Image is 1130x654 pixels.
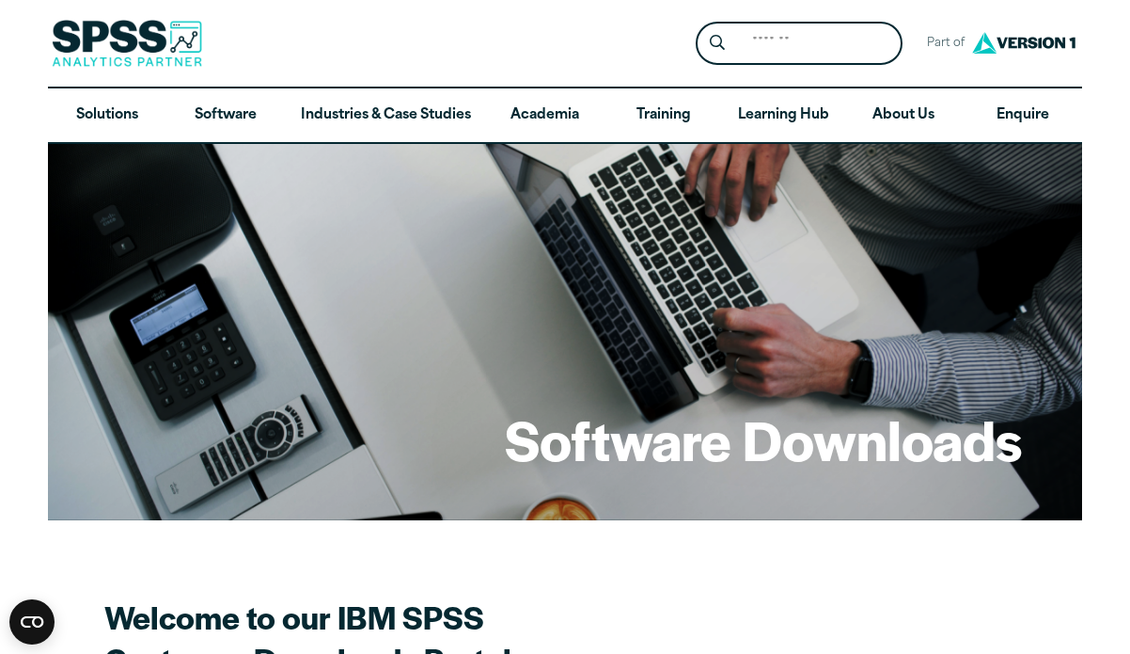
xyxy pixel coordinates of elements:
[710,35,725,51] svg: Search magnifying glass icon
[723,88,844,143] a: Learning Hub
[964,88,1082,143] a: Enquire
[696,22,902,66] form: Site Header Search Form
[918,30,967,57] span: Part of
[604,88,723,143] a: Training
[52,20,202,67] img: SPSS Analytics Partner
[48,88,166,143] a: Solutions
[166,88,285,143] a: Software
[844,88,963,143] a: About Us
[700,26,735,61] button: Search magnifying glass icon
[286,88,486,143] a: Industries & Case Studies
[486,88,604,143] a: Academia
[505,403,1022,476] h1: Software Downloads
[967,25,1080,60] img: Version1 Logo
[48,88,1082,143] nav: Desktop version of site main menu
[9,599,55,645] button: Open CMP widget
